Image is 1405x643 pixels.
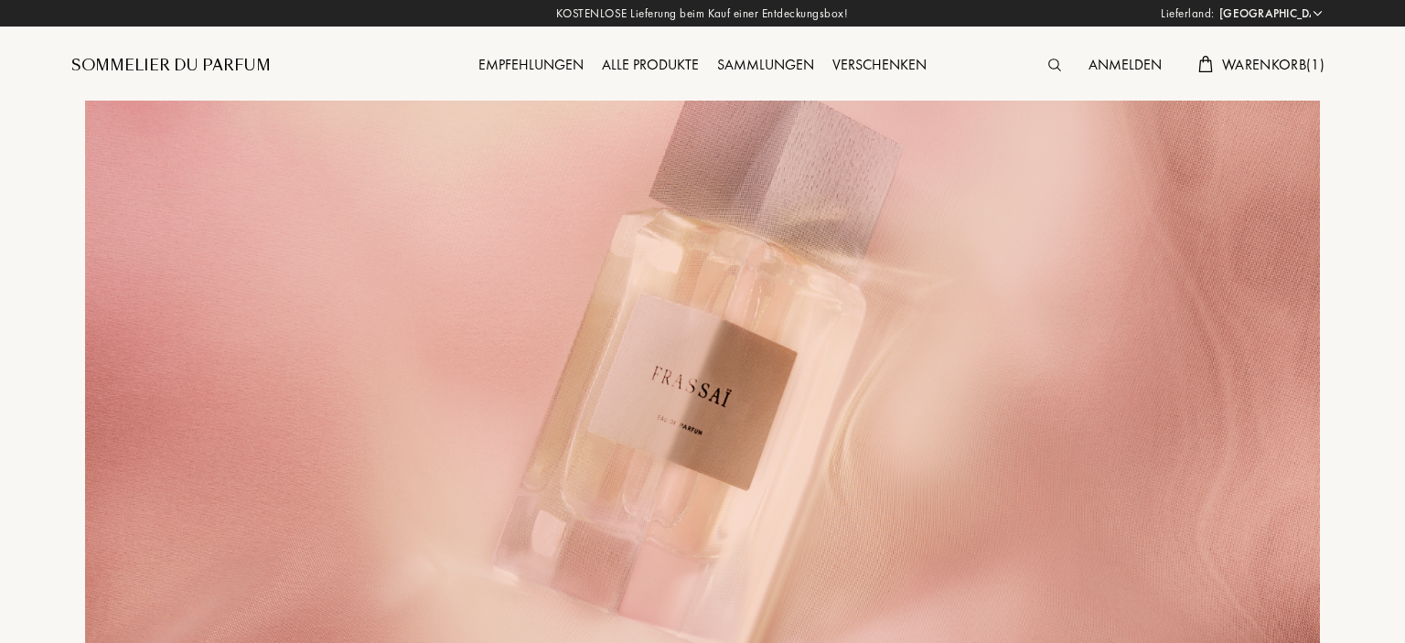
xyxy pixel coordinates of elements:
[1079,54,1171,78] div: Anmelden
[1198,56,1213,72] img: cart.svg
[1079,55,1171,74] a: Anmelden
[708,55,823,74] a: Sammlungen
[469,54,593,78] div: Empfehlungen
[469,55,593,74] a: Empfehlungen
[593,55,708,74] a: Alle Produkte
[823,54,936,78] div: Verschenken
[593,54,708,78] div: Alle Produkte
[823,55,936,74] a: Verschenken
[1222,55,1325,74] span: Warenkorb ( 1 )
[708,54,823,78] div: Sammlungen
[71,55,271,77] a: Sommelier du Parfum
[1161,5,1215,23] span: Lieferland:
[1048,59,1061,71] img: search_icn.svg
